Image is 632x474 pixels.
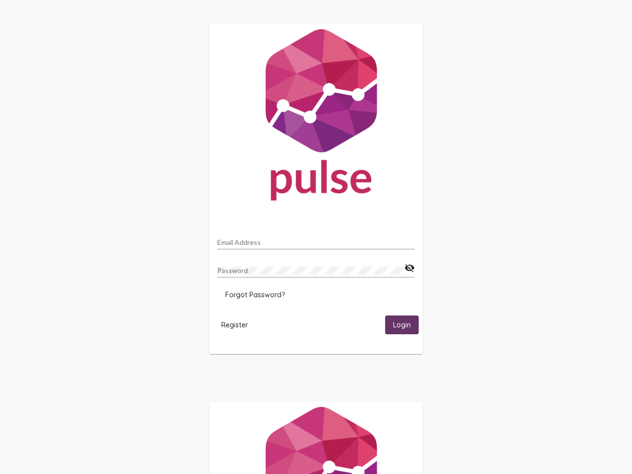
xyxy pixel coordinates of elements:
span: Login [393,321,411,330]
span: Register [221,320,248,329]
img: Pulse For Good Logo [209,24,423,210]
span: Forgot Password? [225,290,285,299]
button: Forgot Password? [217,286,293,304]
mat-icon: visibility_off [404,262,415,274]
button: Register [213,316,256,334]
button: Login [385,316,419,334]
